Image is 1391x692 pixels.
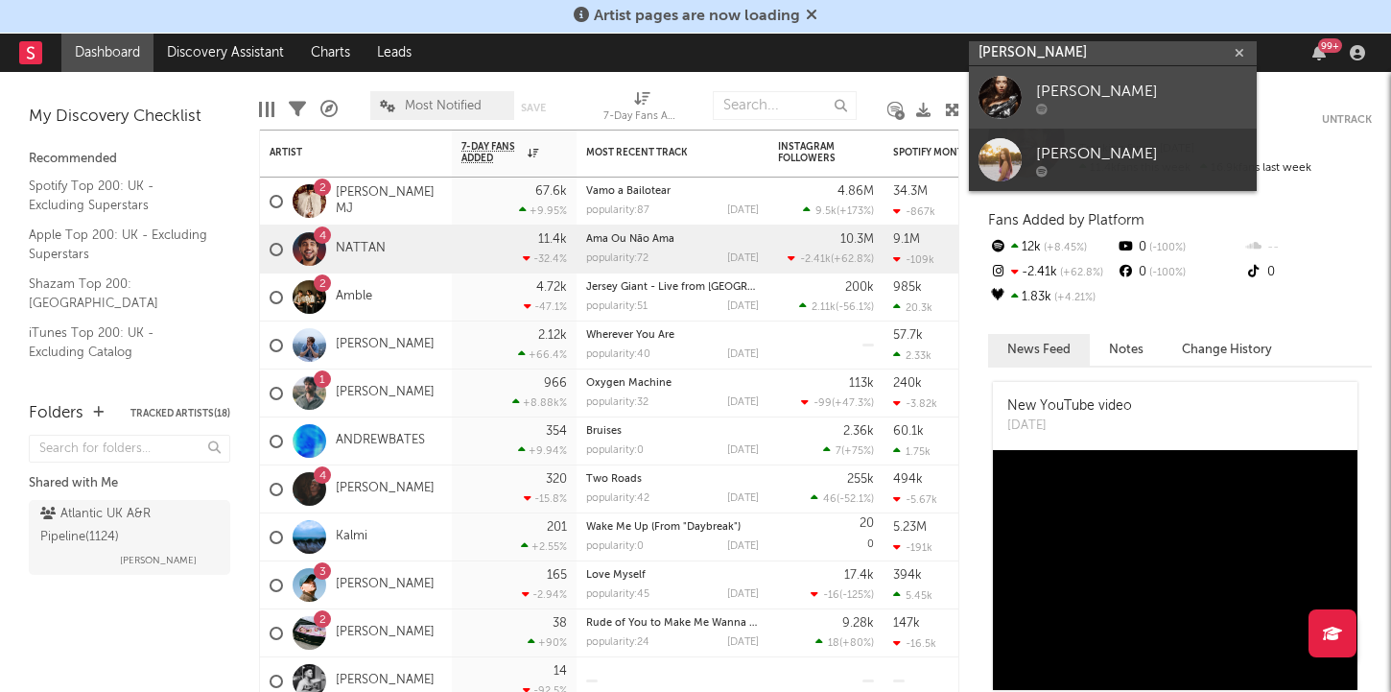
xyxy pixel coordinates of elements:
a: [PERSON_NAME] MJ [336,185,442,218]
div: 20.3k [893,301,932,314]
div: popularity: 0 [586,541,644,552]
a: Charts [297,34,364,72]
a: iTunes Top 200: UK - Excluding Catalog [29,322,211,362]
a: [PERSON_NAME] [336,481,435,497]
div: 38 [553,617,567,630]
a: [PERSON_NAME] [336,673,435,689]
div: popularity: 32 [586,397,648,408]
span: 9.5k [815,206,837,217]
div: Rude of You to Make Me Wanna Die [586,618,759,629]
a: Leads [364,34,425,72]
span: +62.8 % [834,254,871,265]
div: 4.86M [837,185,874,198]
div: popularity: 45 [586,589,649,600]
a: Ama Ou Não Ama [586,234,674,245]
div: 2.33k [893,349,931,362]
input: Search for artists [969,41,1257,65]
div: -5.67k [893,493,937,506]
div: 9.1M [893,233,920,246]
div: Ama Ou Não Ama [586,234,759,245]
div: ( ) [811,588,874,601]
a: Two Roads [586,474,642,485]
div: popularity: 87 [586,205,649,216]
div: 99 + [1318,38,1342,53]
div: ( ) [815,636,874,649]
div: 11.4k [538,233,567,246]
div: 985k [893,281,922,294]
div: ( ) [811,492,874,505]
div: 20 [860,517,874,530]
a: [PERSON_NAME] [336,625,435,641]
a: [PERSON_NAME] [336,577,435,593]
a: [PERSON_NAME] [969,129,1257,191]
span: -16 [823,590,839,601]
span: +80 % [842,638,871,649]
div: 255k [847,473,874,486]
input: Search for folders... [29,435,230,463]
div: [DATE] [727,637,759,648]
span: Dismiss [806,9,817,24]
div: popularity: 0 [586,445,644,456]
div: ( ) [801,396,874,409]
div: 7-Day Fans Added (7-Day Fans Added) [603,106,680,129]
div: ( ) [799,300,874,313]
span: +4.21 % [1051,293,1096,303]
span: 46 [823,494,837,505]
div: [DATE] [727,589,759,600]
div: New YouTube video [1007,396,1132,417]
a: [PERSON_NAME] [969,66,1257,129]
div: 165 [547,569,567,582]
div: Recommended [29,148,230,171]
a: NATTAN [336,241,386,257]
span: -100 % [1146,268,1186,278]
div: 9.28k [842,617,874,630]
button: News Feed [988,334,1090,366]
div: -15.8 % [524,492,567,505]
div: Love Myself [586,570,759,581]
div: [DATE] [727,301,759,312]
div: 12k [988,235,1116,260]
a: Wake Me Up (From "Daybreak") [586,522,741,533]
div: 5.23M [893,521,927,534]
div: 200k [845,281,874,294]
div: ( ) [823,444,874,457]
div: 2.12k [538,329,567,342]
div: [DATE] [727,349,759,360]
div: -191k [893,541,932,554]
div: A&R Pipeline [320,82,338,137]
div: [DATE] [727,205,759,216]
span: 7-Day Fans Added [461,141,523,164]
div: [PERSON_NAME] [1036,80,1247,103]
div: -2.94 % [522,588,567,601]
div: 113k [849,377,874,390]
a: Oxygen Machine [586,378,672,389]
div: Instagram Followers [778,141,845,164]
div: popularity: 40 [586,349,650,360]
div: popularity: 51 [586,301,648,312]
span: 2.11k [812,302,836,313]
button: 99+ [1312,45,1326,60]
div: 2.36k [843,425,874,438]
div: -16.5k [893,637,936,650]
span: Most Notified [405,100,482,112]
button: Tracked Artists(18) [130,409,230,418]
div: 201 [547,521,567,534]
div: Bruises [586,426,759,437]
div: -2.41k [988,260,1116,285]
a: Kalmi [336,529,367,545]
div: [DATE] [1007,417,1132,436]
div: Artist [270,147,413,158]
a: Spotify Top 200: UK - Excluding Superstars [29,176,211,215]
div: -32.4 % [523,252,567,265]
div: [DATE] [727,541,759,552]
span: -56.1 % [838,302,871,313]
span: -99 [813,398,832,409]
a: Shazam Top 200: [GEOGRAPHIC_DATA] [29,274,211,313]
a: Wherever You Are [586,330,674,341]
div: 17.4k [844,569,874,582]
div: 394k [893,569,922,582]
div: 240k [893,377,922,390]
div: Filters [289,82,306,137]
div: +8.88k % [512,396,567,409]
div: popularity: 72 [586,253,648,264]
